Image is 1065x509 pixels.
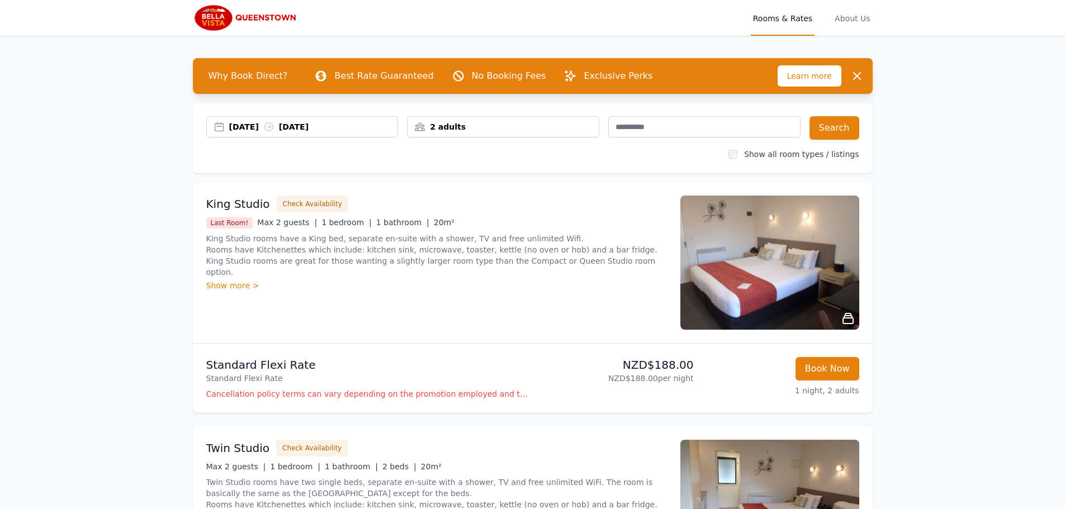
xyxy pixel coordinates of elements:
p: 1 night, 2 adults [703,385,859,396]
p: King Studio rooms have a King bed, separate en-suite with a shower, TV and free unlimited Wifi. R... [206,233,667,278]
span: 1 bathroom | [325,462,378,471]
p: Cancellation policy terms can vary depending on the promotion employed and the time of stay of th... [206,388,528,399]
span: 2 beds | [382,462,416,471]
div: 2 adults [408,121,599,132]
span: Why Book Direct? [200,65,297,87]
img: Bella Vista Queenstown [193,4,300,31]
p: Exclusive Perks [584,69,652,83]
span: Max 2 guests | [257,218,317,227]
button: Check Availability [277,196,348,212]
span: 1 bathroom | [376,218,429,227]
span: Max 2 guests | [206,462,266,471]
button: Book Now [796,357,859,380]
p: NZD$188.00 [537,357,694,373]
h3: King Studio [206,196,270,212]
h3: Twin Studio [206,440,270,456]
span: 1 bedroom | [270,462,320,471]
p: Best Rate Guaranteed [334,69,433,83]
span: Last Room! [206,217,253,229]
p: Standard Flexi Rate [206,373,528,384]
p: NZD$188.00 per night [537,373,694,384]
button: Check Availability [276,440,348,456]
div: [DATE] [DATE] [229,121,398,132]
span: 20m² [434,218,455,227]
span: 1 bedroom | [321,218,372,227]
span: 20m² [421,462,442,471]
p: Standard Flexi Rate [206,357,528,373]
p: No Booking Fees [472,69,546,83]
div: Show more > [206,280,667,291]
label: Show all room types / listings [744,150,859,159]
span: Learn more [778,65,841,87]
button: Search [810,116,859,140]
